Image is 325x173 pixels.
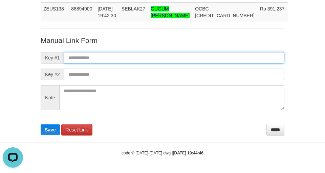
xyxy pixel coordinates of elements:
span: Reset Link [66,127,88,132]
span: SEBLAK27 [122,6,145,11]
button: Open LiveChat chat widget [3,3,23,23]
span: Nama rekening >18 huruf, harap diedit [151,6,190,18]
span: Copy 693817527163 to clipboard [195,13,255,18]
strong: [DATE] 19:44:46 [173,151,203,155]
button: Save [41,124,60,135]
span: Rp 391,237 [260,6,284,11]
p: Manual Link Form [41,35,284,45]
td: 88894900 [68,2,95,22]
span: Key #2 [41,69,64,80]
span: OCBC [195,6,209,11]
span: [DATE] 19:42:30 [97,6,116,18]
span: Note [41,85,59,110]
span: Save [45,127,56,132]
span: Key #1 [41,52,64,64]
a: Reset Link [61,124,92,135]
small: code © [DATE]-[DATE] dwg | [122,151,203,155]
td: ZEUS138 [41,2,68,22]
